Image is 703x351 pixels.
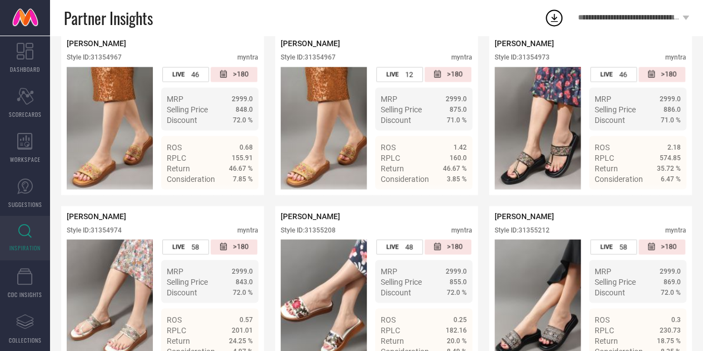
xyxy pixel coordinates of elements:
[281,67,367,189] div: Click to view image
[191,243,199,251] span: 58
[639,67,685,82] div: Number of days since the style was first listed on the platform
[211,239,257,254] div: Number of days since the style was first listed on the platform
[233,70,248,79] span: >180
[595,266,611,275] span: MRP
[233,242,248,251] span: >180
[595,153,614,162] span: RPLC
[447,70,462,79] span: >180
[376,239,423,254] div: Number of days the style has been live on the platform
[595,336,618,345] span: Return
[495,211,554,220] span: [PERSON_NAME]
[450,154,467,161] span: 160.0
[167,174,215,183] span: Consideration
[495,67,581,189] div: Click to view image
[451,226,472,234] div: myntra
[167,336,190,345] span: Return
[600,71,612,78] span: LIVE
[446,326,467,334] span: 182.16
[167,277,208,286] span: Selling Price
[656,194,681,203] span: Details
[229,164,253,172] span: 46.67 %
[381,315,396,324] span: ROS
[405,243,413,251] span: 48
[446,267,467,275] span: 2999.0
[236,278,253,285] span: 843.0
[232,154,253,161] span: 155.91
[381,115,411,124] span: Discount
[232,267,253,275] span: 2999.0
[660,154,681,161] span: 574.85
[595,115,625,124] span: Discount
[381,105,422,113] span: Selling Price
[431,194,467,203] a: Details
[595,315,610,324] span: ROS
[590,67,637,82] div: Number of days the style has been live on the platform
[162,239,209,254] div: Number of days the style has been live on the platform
[495,67,581,189] img: Style preview image
[232,95,253,102] span: 2999.0
[172,243,185,250] span: LIVE
[67,67,153,189] img: Style preview image
[661,70,676,79] span: >180
[240,143,253,151] span: 0.68
[661,175,681,182] span: 6.47 %
[595,288,625,296] span: Discount
[595,105,636,113] span: Selling Price
[639,239,685,254] div: Number of days since the style was first listed on the platform
[451,53,472,61] div: myntra
[229,337,253,344] span: 24.25 %
[386,243,398,250] span: LIVE
[233,116,253,123] span: 72.0 %
[167,153,186,162] span: RPLC
[665,53,686,61] div: myntra
[228,194,253,203] span: Details
[8,200,42,209] span: SUGGESTIONS
[167,315,182,324] span: ROS
[660,326,681,334] span: 230.73
[595,142,610,151] span: ROS
[162,67,209,82] div: Number of days the style has been live on the platform
[67,67,153,189] div: Click to view image
[376,67,423,82] div: Number of days the style has been live on the platform
[211,67,257,82] div: Number of days since the style was first listed on the platform
[447,337,467,344] span: 20.0 %
[167,105,208,113] span: Selling Price
[381,94,397,103] span: MRP
[67,226,122,234] div: Style ID: 31354974
[232,326,253,334] span: 201.01
[447,288,467,296] span: 72.0 %
[453,315,467,323] span: 0.25
[381,153,400,162] span: RPLC
[381,288,411,296] span: Discount
[495,226,550,234] div: Style ID: 31355212
[381,277,422,286] span: Selling Price
[495,53,550,61] div: Style ID: 31354973
[9,336,42,344] span: COLLECTIONS
[67,211,126,220] span: [PERSON_NAME]
[237,53,258,61] div: myntra
[664,105,681,113] span: 886.0
[661,116,681,123] span: 71.0 %
[386,71,398,78] span: LIVE
[233,288,253,296] span: 72.0 %
[10,155,41,164] span: WORKSPACE
[645,194,681,203] a: Details
[661,242,676,251] span: >180
[450,278,467,285] span: 855.0
[381,164,404,172] span: Return
[233,175,253,182] span: 7.85 %
[443,164,467,172] span: 46.67 %
[661,288,681,296] span: 72.0 %
[595,94,611,103] span: MRP
[657,337,681,344] span: 18.75 %
[281,39,340,48] span: [PERSON_NAME]
[660,95,681,102] span: 2999.0
[167,94,183,103] span: MRP
[381,266,397,275] span: MRP
[665,226,686,234] div: myntra
[281,226,336,234] div: Style ID: 31355208
[167,142,182,151] span: ROS
[657,164,681,172] span: 35.72 %
[664,278,681,285] span: 869.0
[67,53,122,61] div: Style ID: 31354967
